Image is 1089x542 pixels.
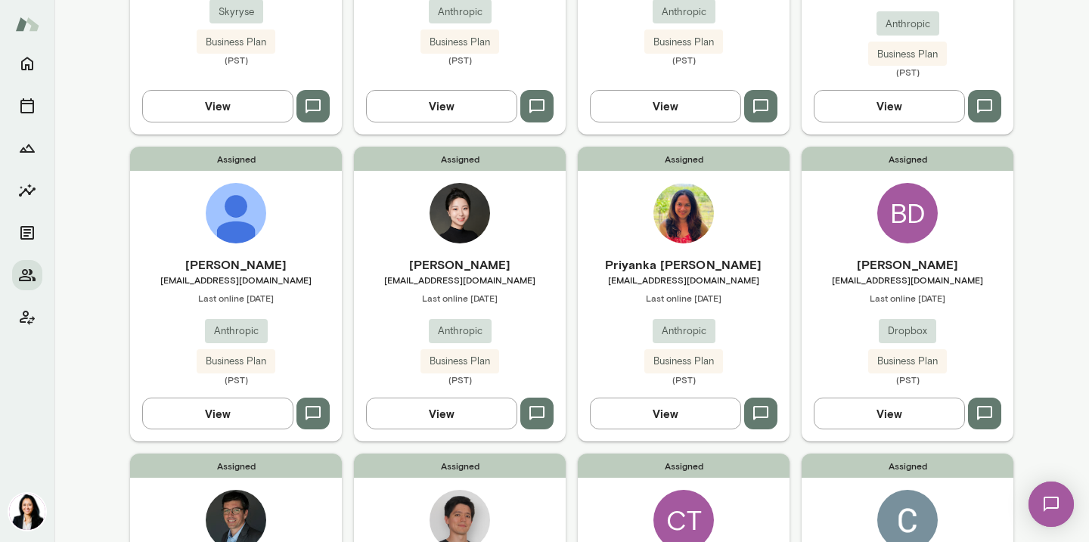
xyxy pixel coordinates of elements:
button: Members [12,260,42,290]
span: [EMAIL_ADDRESS][DOMAIN_NAME] [354,274,566,286]
span: (PST) [802,66,1013,78]
span: Anthropic [429,5,492,20]
img: Priyanka Phatak [653,183,714,243]
h6: Priyanka [PERSON_NAME] [578,256,790,274]
span: Assigned [578,147,790,171]
button: Home [12,48,42,79]
button: View [366,398,517,429]
span: [EMAIL_ADDRESS][DOMAIN_NAME] [578,274,790,286]
span: Skyryse [209,5,263,20]
img: Celine Xie [430,183,490,243]
button: View [814,90,965,122]
span: (PST) [802,373,1013,386]
span: Business Plan [644,354,723,369]
button: Growth Plan [12,133,42,163]
span: Assigned [354,147,566,171]
span: Assigned [354,454,566,478]
span: Dropbox [879,324,936,339]
img: Hyonjee Joo [206,183,266,243]
span: (PST) [354,373,566,386]
h6: [PERSON_NAME] [802,256,1013,274]
span: Business Plan [868,354,947,369]
span: Assigned [802,454,1013,478]
span: [EMAIL_ADDRESS][DOMAIN_NAME] [130,274,342,286]
span: Anthropic [876,17,939,32]
span: Anthropic [653,5,715,20]
span: Anthropic [653,324,715,339]
button: View [366,90,517,122]
span: Business Plan [868,47,947,62]
span: (PST) [130,373,342,386]
span: Assigned [130,147,342,171]
button: Documents [12,218,42,248]
span: (PST) [578,54,790,66]
span: (PST) [578,373,790,386]
span: Last online [DATE] [802,292,1013,304]
span: Assigned [802,147,1013,171]
button: View [590,90,741,122]
button: View [814,398,965,429]
span: Anthropic [429,324,492,339]
button: Sessions [12,91,42,121]
button: View [590,398,741,429]
span: Business Plan [197,354,275,369]
span: Business Plan [644,35,723,50]
button: Client app [12,302,42,333]
button: View [142,90,293,122]
span: (PST) [354,54,566,66]
button: View [142,398,293,429]
span: (PST) [130,54,342,66]
span: Last online [DATE] [354,292,566,304]
span: Last online [DATE] [578,292,790,304]
img: Monica Aggarwal [9,494,45,530]
div: BD [877,183,938,243]
button: Insights [12,175,42,206]
span: Business Plan [420,35,499,50]
span: Assigned [130,454,342,478]
span: Anthropic [205,324,268,339]
span: Assigned [578,454,790,478]
h6: [PERSON_NAME] [354,256,566,274]
span: Business Plan [197,35,275,50]
span: Last online [DATE] [130,292,342,304]
img: Mento [15,10,39,39]
span: [EMAIL_ADDRESS][DOMAIN_NAME] [802,274,1013,286]
span: Business Plan [420,354,499,369]
h6: [PERSON_NAME] [130,256,342,274]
